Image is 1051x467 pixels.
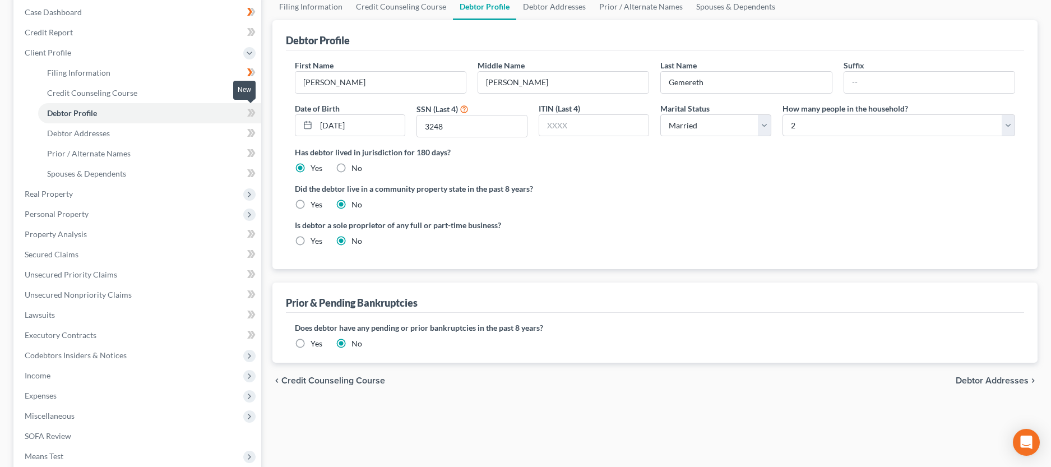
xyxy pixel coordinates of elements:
a: Debtor Profile [38,103,261,123]
input: -- [295,72,466,93]
input: M.I [478,72,649,93]
label: How many people in the household? [783,103,908,114]
span: SOFA Review [25,431,71,441]
label: No [351,235,362,247]
span: Property Analysis [25,229,87,239]
span: Miscellaneous [25,411,75,420]
span: Income [25,371,50,380]
label: Yes [311,199,322,210]
input: -- [844,72,1015,93]
a: SOFA Review [16,426,261,446]
span: Unsecured Nonpriority Claims [25,290,132,299]
span: Filing Information [47,68,110,77]
a: Property Analysis [16,224,261,244]
span: Prior / Alternate Names [47,149,131,158]
a: Unsecured Priority Claims [16,265,261,285]
span: Real Property [25,189,73,198]
label: Has debtor lived in jurisdiction for 180 days? [295,146,1015,158]
label: Is debtor a sole proprietor of any full or part-time business? [295,219,650,231]
a: Debtor Addresses [38,123,261,144]
i: chevron_left [272,376,281,385]
div: Debtor Profile [286,34,350,47]
label: Yes [311,235,322,247]
label: SSN (Last 4) [416,103,458,115]
a: Credit Report [16,22,261,43]
label: First Name [295,59,334,71]
i: chevron_right [1029,376,1038,385]
label: Does debtor have any pending or prior bankruptcies in the past 8 years? [295,322,1015,334]
span: Secured Claims [25,249,78,259]
label: Date of Birth [295,103,340,114]
a: Spouses & Dependents [38,164,261,184]
span: Debtor Addresses [47,128,110,138]
span: Expenses [25,391,57,400]
input: -- [661,72,831,93]
label: Suffix [844,59,864,71]
span: Credit Counseling Course [47,88,137,98]
span: Means Test [25,451,63,461]
a: Case Dashboard [16,2,261,22]
input: XXXX [417,115,527,137]
label: No [351,338,362,349]
label: Yes [311,338,322,349]
a: Prior / Alternate Names [38,144,261,164]
label: Did the debtor live in a community property state in the past 8 years? [295,183,1015,195]
span: Codebtors Insiders & Notices [25,350,127,360]
span: Lawsuits [25,310,55,320]
span: Executory Contracts [25,330,96,340]
label: Last Name [660,59,697,71]
input: MM/DD/YYYY [316,115,405,136]
label: Marital Status [660,103,710,114]
label: No [351,163,362,174]
span: Client Profile [25,48,71,57]
button: chevron_left Credit Counseling Course [272,376,385,385]
label: No [351,199,362,210]
div: Open Intercom Messenger [1013,429,1040,456]
div: Prior & Pending Bankruptcies [286,296,418,309]
div: New [233,81,256,99]
a: Unsecured Nonpriority Claims [16,285,261,305]
span: Case Dashboard [25,7,82,17]
label: ITIN (Last 4) [539,103,580,114]
label: Middle Name [478,59,525,71]
a: Lawsuits [16,305,261,325]
span: Personal Property [25,209,89,219]
span: Credit Report [25,27,73,37]
a: Filing Information [38,63,261,83]
a: Secured Claims [16,244,261,265]
a: Executory Contracts [16,325,261,345]
span: Credit Counseling Course [281,376,385,385]
span: Debtor Profile [47,108,97,118]
span: Unsecured Priority Claims [25,270,117,279]
span: Debtor Addresses [956,376,1029,385]
label: Yes [311,163,322,174]
a: Credit Counseling Course [38,83,261,103]
button: Debtor Addresses chevron_right [956,376,1038,385]
input: XXXX [539,115,649,136]
span: Spouses & Dependents [47,169,126,178]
